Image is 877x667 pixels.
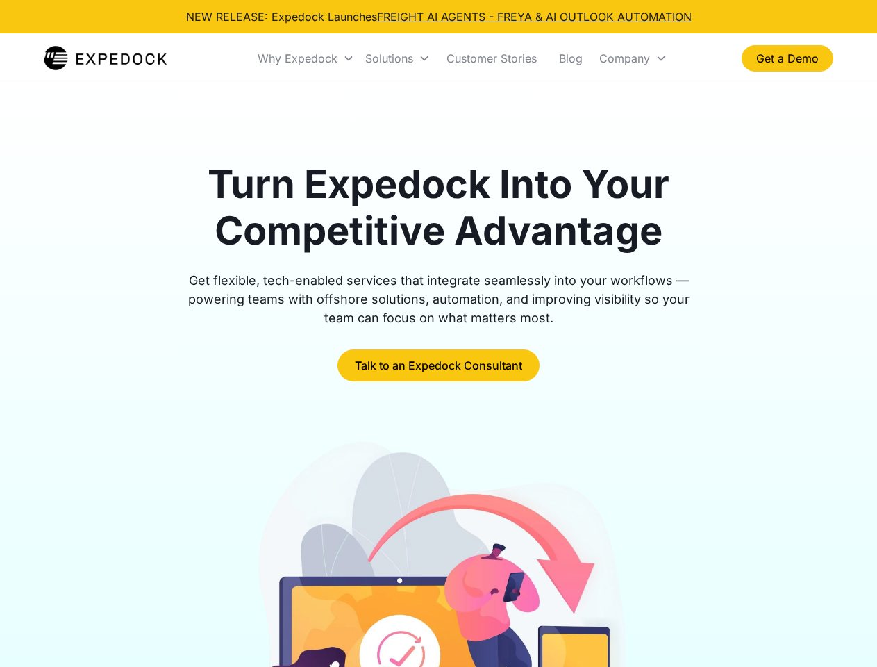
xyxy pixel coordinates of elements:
[599,51,650,65] div: Company
[360,35,435,82] div: Solutions
[337,349,540,381] a: Talk to an Expedock Consultant
[44,44,167,72] a: home
[594,35,672,82] div: Company
[435,35,548,82] a: Customer Stories
[377,10,692,24] a: FREIGHT AI AGENTS - FREYA & AI OUTLOOK AUTOMATION
[186,8,692,25] div: NEW RELEASE: Expedock Launches
[172,271,705,327] div: Get flexible, tech-enabled services that integrate seamlessly into your workflows — powering team...
[252,35,360,82] div: Why Expedock
[548,35,594,82] a: Blog
[44,44,167,72] img: Expedock Logo
[258,51,337,65] div: Why Expedock
[365,51,413,65] div: Solutions
[742,45,833,72] a: Get a Demo
[172,161,705,254] h1: Turn Expedock Into Your Competitive Advantage
[808,600,877,667] iframe: Chat Widget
